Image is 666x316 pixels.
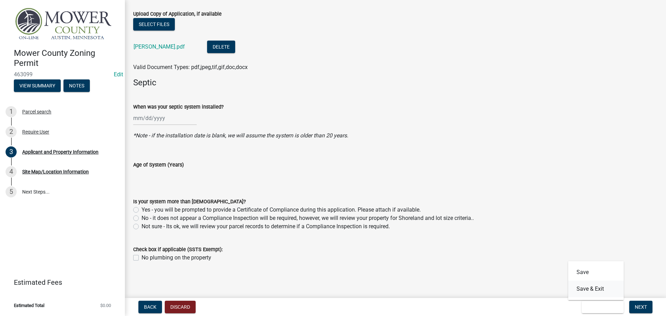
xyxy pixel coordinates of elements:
[142,222,390,231] label: Not sure - Its ok, we will review your parcel records to determine if a Compliance Inspection is ...
[14,7,114,41] img: Mower County, Minnesota
[133,78,658,88] h4: Septic
[138,301,162,313] button: Back
[14,79,61,92] button: View Summary
[100,303,111,308] span: $0.00
[22,109,51,114] div: Parcel search
[142,214,474,222] label: No - it does not appear a Compliance Inspection will be required, however, we will review your pr...
[14,71,111,78] span: 463099
[568,264,624,281] button: Save
[144,304,156,310] span: Back
[133,18,175,31] button: Select files
[134,43,185,50] a: [PERSON_NAME].pdf
[142,254,211,262] label: No plumbing on the property
[142,206,421,214] label: Yes - you will be prompted to provide a Certificate of Compliance during this application. Please...
[568,261,624,300] div: Save & Exit
[22,169,89,174] div: Site Map/Location Information
[6,106,17,117] div: 1
[63,83,90,89] wm-modal-confirm: Notes
[133,111,197,125] input: mm/dd/yyyy
[22,129,49,134] div: Require User
[582,301,624,313] button: Save & Exit
[629,301,652,313] button: Next
[6,275,114,289] a: Estimated Fees
[568,281,624,297] button: Save & Exit
[587,304,614,310] span: Save & Exit
[133,64,248,70] span: Valid Document Types: pdf,jpeg,tif,gif,doc,docx
[165,301,196,313] button: Discard
[133,199,246,204] label: Is your system more than [DEMOGRAPHIC_DATA]?
[6,126,17,137] div: 2
[133,132,348,139] i: *Note - if the installation date is blank, we will assume the system is older than 20 years.
[133,247,223,252] label: Check box if applicable (SSTS Exempt):
[207,41,235,53] button: Delete
[63,79,90,92] button: Notes
[133,163,184,168] label: Age of System (Years)
[114,71,123,78] wm-modal-confirm: Edit Application Number
[635,304,647,310] span: Next
[14,48,119,68] h4: Mower County Zoning Permit
[6,146,17,157] div: 3
[22,150,99,154] div: Applicant and Property Information
[6,166,17,177] div: 4
[133,105,224,110] label: When was your septic system installed?
[14,83,61,89] wm-modal-confirm: Summary
[207,44,235,50] wm-modal-confirm: Delete Document
[133,12,222,17] label: Upload Copy of Application, if available
[114,71,123,78] a: Edit
[14,303,44,308] span: Estimated Total
[6,186,17,197] div: 5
